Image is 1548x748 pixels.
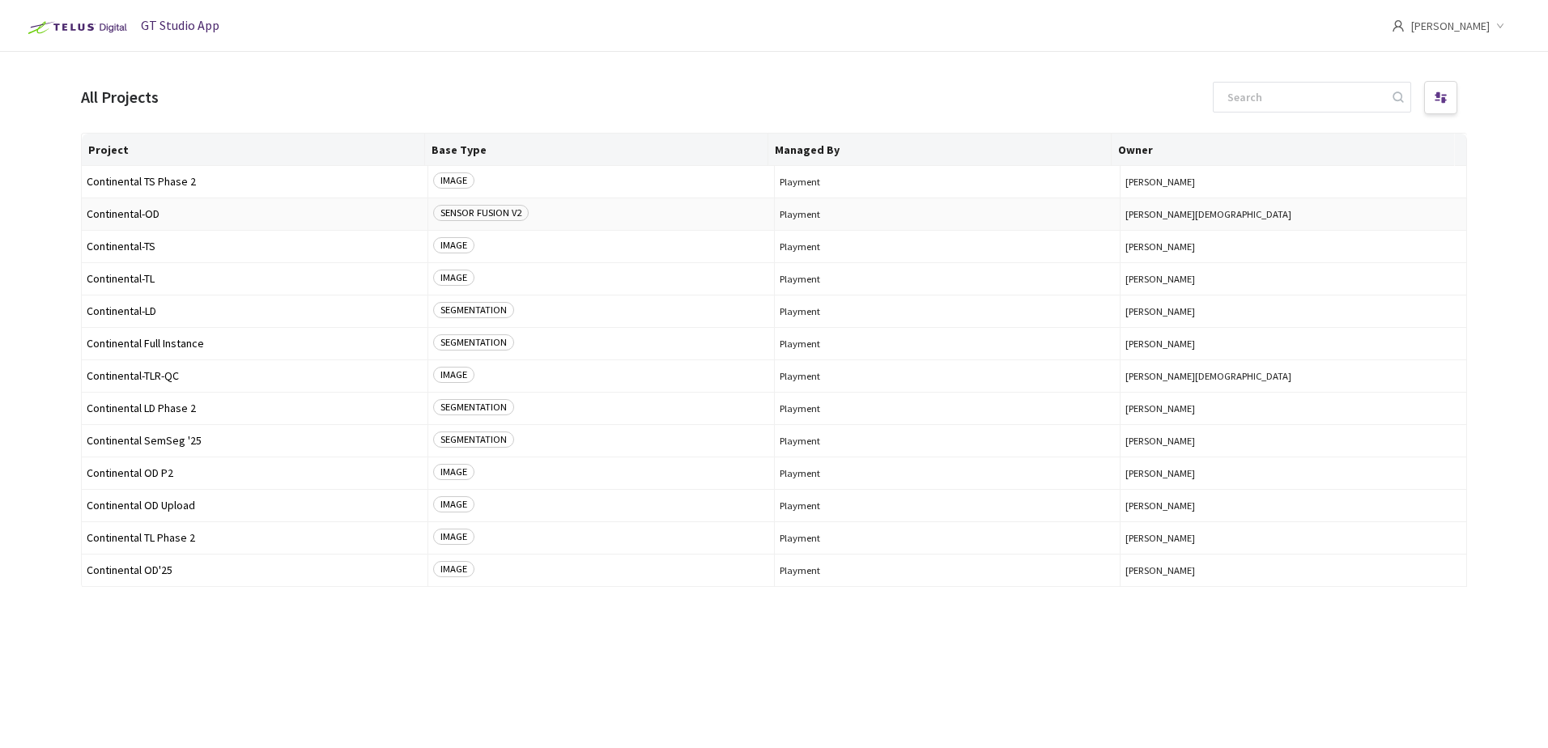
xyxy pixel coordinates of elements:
[1218,83,1390,112] input: Search
[141,17,219,33] span: GT Studio App
[780,240,1116,253] span: Playment
[1112,134,1455,166] th: Owner
[87,240,423,253] span: Continental-TS
[780,467,1116,479] span: Playment
[1125,564,1461,576] button: [PERSON_NAME]
[425,134,768,166] th: Base Type
[433,367,474,383] span: IMAGE
[433,205,529,221] span: SENSOR FUSION V2
[87,370,423,382] span: Continental-TLR-QC
[780,435,1116,447] span: Playment
[87,273,423,285] span: Continental-TL
[1496,22,1504,30] span: down
[433,237,474,253] span: IMAGE
[87,435,423,447] span: Continental SemSeg '25
[433,302,514,318] span: SEGMENTATION
[780,402,1116,414] span: Playment
[433,431,514,448] span: SEGMENTATION
[433,172,474,189] span: IMAGE
[780,273,1116,285] span: Playment
[768,134,1112,166] th: Managed By
[780,176,1116,188] span: Playment
[1125,435,1461,447] button: [PERSON_NAME]
[81,86,159,109] div: All Projects
[87,564,423,576] span: Continental OD'25
[433,496,474,512] span: IMAGE
[1125,338,1461,350] button: [PERSON_NAME]
[1125,273,1461,285] button: [PERSON_NAME]
[1125,532,1461,544] button: [PERSON_NAME]
[433,529,474,545] span: IMAGE
[780,564,1116,576] span: Playment
[1125,208,1461,220] button: [PERSON_NAME][DEMOGRAPHIC_DATA]
[433,270,474,286] span: IMAGE
[780,208,1116,220] span: Playment
[87,532,423,544] span: Continental TL Phase 2
[87,176,423,188] span: Continental TS Phase 2
[780,370,1116,382] span: Playment
[1125,240,1461,253] button: [PERSON_NAME]
[87,402,423,414] span: Continental LD Phase 2
[87,305,423,317] span: Continental-LD
[433,334,514,351] span: SEGMENTATION
[87,499,423,512] span: Continental OD Upload
[780,532,1116,544] span: Playment
[87,467,423,479] span: Continental OD P2
[1125,402,1461,414] button: [PERSON_NAME]
[780,305,1116,317] span: Playment
[780,338,1116,350] span: Playment
[433,561,474,577] span: IMAGE
[19,15,132,40] img: Telus
[780,499,1116,512] span: Playment
[1125,467,1461,479] button: [PERSON_NAME]
[1125,499,1461,512] button: [PERSON_NAME]
[1125,305,1461,317] button: [PERSON_NAME]
[433,464,474,480] span: IMAGE
[82,134,425,166] th: Project
[87,208,423,220] span: Continental-OD
[1392,19,1405,32] span: user
[87,338,423,350] span: Continental Full Instance
[1125,370,1461,382] button: [PERSON_NAME][DEMOGRAPHIC_DATA]
[433,399,514,415] span: SEGMENTATION
[1125,176,1461,188] button: [PERSON_NAME]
